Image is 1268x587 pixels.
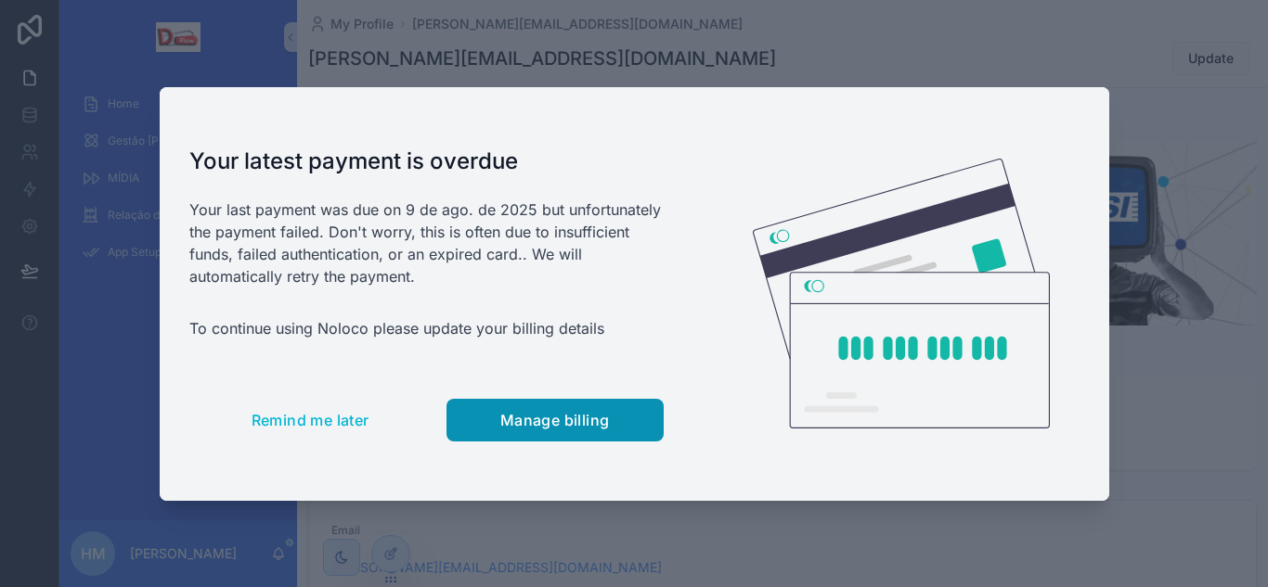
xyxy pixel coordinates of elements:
p: Your last payment was due on 9 de ago. de 2025 but unfortunately the payment failed. Don't worry,... [189,198,664,287]
p: To continue using Noloco please update your billing details [189,317,664,339]
span: Manage billing [500,411,610,429]
span: Remind me later [252,411,369,429]
h1: Your latest payment is overdue [189,147,664,176]
button: Manage billing [446,399,664,441]
img: Credit card illustration [753,159,1050,429]
button: Remind me later [189,399,432,441]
